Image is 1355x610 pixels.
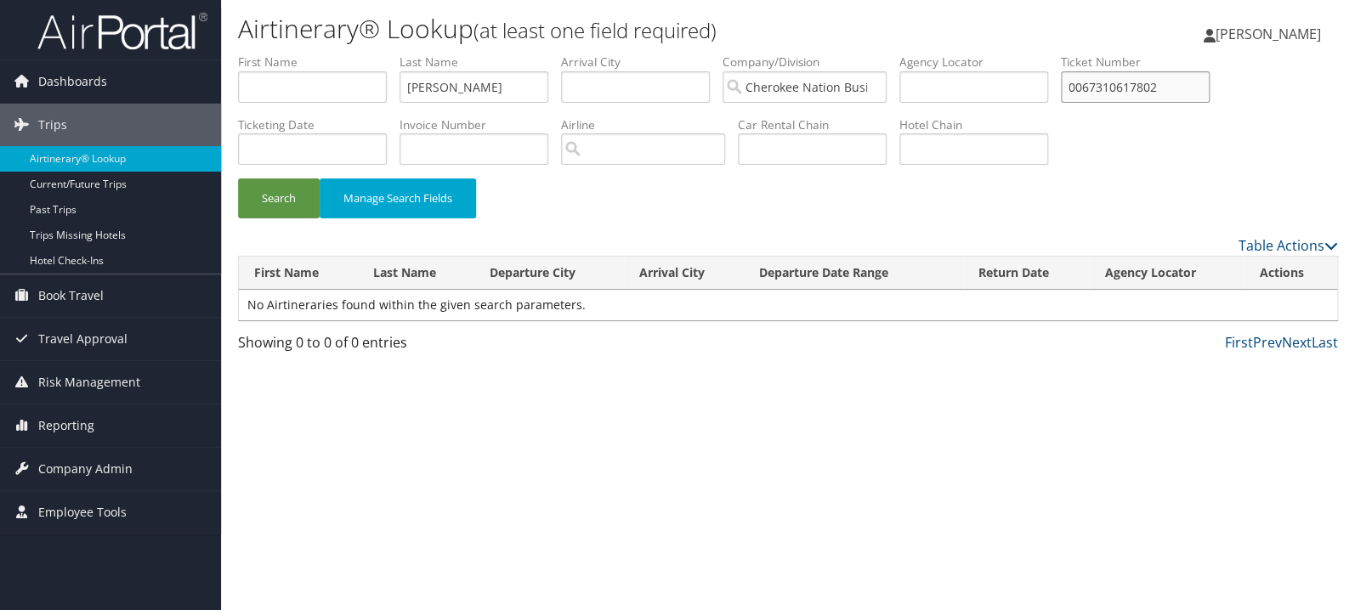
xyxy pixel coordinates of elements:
span: Trips [38,104,67,146]
button: Search [238,178,320,218]
label: Invoice Number [400,116,561,133]
span: Reporting [38,404,94,447]
th: Actions [1244,257,1337,290]
label: Hotel Chain [899,116,1061,133]
a: First [1225,333,1253,352]
button: Manage Search Fields [320,178,476,218]
span: [PERSON_NAME] [1216,25,1321,43]
label: Airline [561,116,738,133]
th: Return Date: activate to sort column ascending [963,257,1089,290]
label: Agency Locator [899,54,1061,71]
span: Book Travel [38,274,104,317]
th: Departure Date Range: activate to sort column ascending [744,257,963,290]
th: Agency Locator: activate to sort column ascending [1089,257,1244,290]
div: Showing 0 to 0 of 0 entries [238,332,494,361]
span: Travel Approval [38,318,128,360]
label: First Name [238,54,400,71]
img: airportal-logo.png [37,11,207,51]
a: Table Actions [1239,236,1338,255]
label: Ticket Number [1061,54,1222,71]
a: Prev [1253,333,1282,352]
a: [PERSON_NAME] [1204,8,1338,59]
a: Next [1282,333,1312,352]
th: Arrival City: activate to sort column ascending [624,257,744,290]
th: First Name: activate to sort column ascending [239,257,358,290]
td: No Airtineraries found within the given search parameters. [239,290,1337,320]
span: Employee Tools [38,491,127,534]
th: Departure City: activate to sort column ascending [474,257,624,290]
th: Last Name: activate to sort column ascending [358,257,474,290]
a: Last [1312,333,1338,352]
span: Dashboards [38,60,107,103]
label: Ticketing Date [238,116,400,133]
h1: Airtinerary® Lookup [238,11,972,47]
label: Car Rental Chain [738,116,899,133]
span: Risk Management [38,361,140,404]
label: Arrival City [561,54,723,71]
label: Company/Division [723,54,899,71]
small: (at least one field required) [473,16,717,44]
label: Last Name [400,54,561,71]
span: Company Admin [38,448,133,490]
